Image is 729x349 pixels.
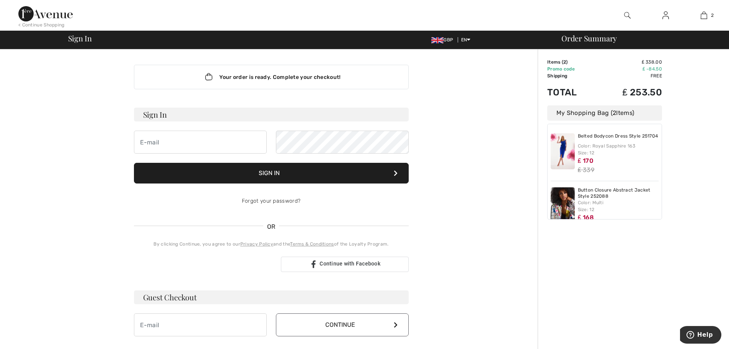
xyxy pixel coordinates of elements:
span: GBP [431,37,456,43]
a: Sign In [656,11,675,20]
div: Order Summary [552,34,724,42]
img: My Bag [701,11,707,20]
span: 2 [711,12,714,19]
span: Sign In [68,34,92,42]
a: Terms & Conditions [290,241,334,247]
span: EN [461,37,471,43]
td: Promo code [547,66,596,72]
span: Continue with Facebook [320,261,380,267]
td: ₤ -84.50 [596,66,662,72]
div: Color: Royal Sapphire 163 Size: 12 [578,143,659,156]
h3: Guest Checkout [134,290,409,304]
input: E-mail [134,131,267,154]
a: Belted Bodycon Dress Style 251704 [578,133,658,139]
td: Shipping [547,72,596,79]
td: ₤ 338.00 [596,59,662,66]
img: UK Pound [431,37,444,43]
a: 2 [685,11,722,20]
button: Sign In [134,163,409,184]
td: Free [596,72,662,79]
button: Continue [276,313,409,336]
a: Continue with Facebook [281,257,409,272]
div: Your order is ready. Complete your checkout! [134,65,409,89]
a: Forgot your password? [242,198,300,204]
td: Total [547,79,596,105]
td: ₤ 253.50 [596,79,662,105]
div: Color: Multi Size: 12 [578,199,659,213]
img: search the website [624,11,631,20]
td: Items ( ) [547,59,596,66]
img: 1ère Avenue [18,6,73,21]
span: OR [263,222,279,231]
img: Belted Bodycon Dress Style 251704 [551,133,575,169]
div: By clicking Continue, you agree to our and the of the Loyalty Program. [134,241,409,247]
span: ₤ 168 [578,214,594,221]
img: Button Closure Abstract Jacket Style 252088 [551,187,575,223]
h3: Sign In [134,108,409,121]
div: My Shopping Bag ( Items) [547,105,662,121]
span: 2 [563,59,566,65]
iframe: Opens a widget where you can find more information [680,326,721,345]
img: My Info [662,11,669,20]
a: Button Closure Abstract Jacket Style 252088 [578,187,659,199]
input: E-mail [134,313,267,336]
span: 2 [613,109,616,116]
iframe: Sign in with Google Button [130,256,279,273]
a: Privacy Policy [240,241,273,247]
div: < Continue Shopping [18,21,65,28]
span: ₤ 170 [578,157,594,164]
s: ₤ 339 [578,166,594,174]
